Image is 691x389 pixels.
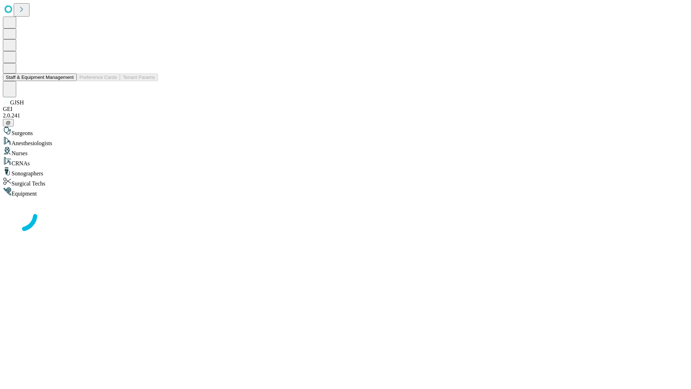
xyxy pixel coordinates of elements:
[3,73,77,81] button: Staff & Equipment Management
[3,119,14,126] button: @
[77,73,120,81] button: Preference Cards
[3,126,688,137] div: Surgeons
[120,73,158,81] button: Tenant Params
[3,106,688,112] div: GEI
[6,120,11,125] span: @
[3,147,688,157] div: Nurses
[3,177,688,187] div: Surgical Techs
[10,99,24,106] span: GJSH
[3,157,688,167] div: CRNAs
[3,137,688,147] div: Anesthesiologists
[3,187,688,197] div: Equipment
[3,112,688,119] div: 2.0.241
[3,167,688,177] div: Sonographers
